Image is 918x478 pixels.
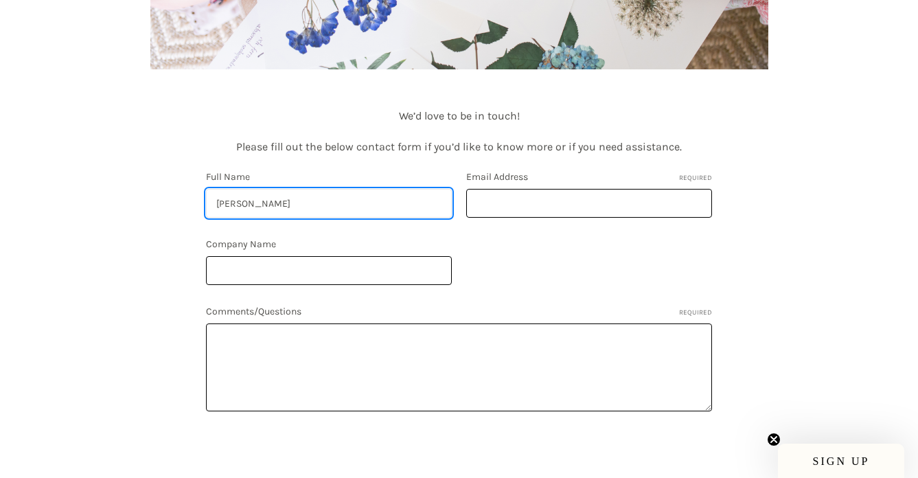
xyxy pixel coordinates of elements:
[679,173,712,183] small: Required
[679,308,712,318] small: Required
[206,170,452,184] label: Full Name
[206,237,452,251] label: Company Name
[399,109,520,122] font: We’d love to be in touch!
[466,170,712,184] label: Email Address
[778,444,904,478] div: SIGN UPClose teaser
[767,433,781,446] button: Close teaser
[236,140,682,153] font: Please fill out the below contact form if you’d like to know more or if you need assistance.
[813,455,870,467] span: SIGN UP
[206,304,712,319] label: Comments/Questions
